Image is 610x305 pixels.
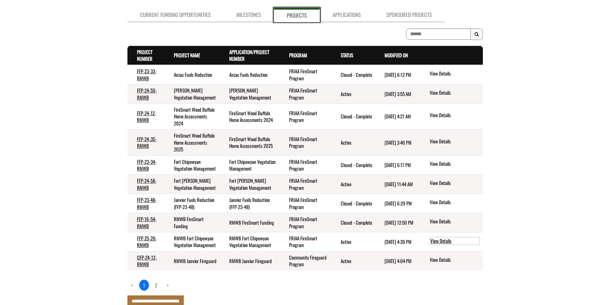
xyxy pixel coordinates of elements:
[419,213,483,232] td: action menu
[229,48,269,62] a: Application/Project Number
[374,8,445,22] a: Sponsored Projects
[280,194,331,213] td: FRIAA FireSmart Program
[375,232,419,251] td: 7/28/2025 4:39 PM
[280,175,331,194] td: FRIAA FireSmart Program
[137,87,157,100] a: FFP-24-59-RMWB
[137,135,157,149] a: FFP-24-35-RMWB
[127,130,165,156] td: FFP-24-35-RMWB
[385,257,411,264] time: [DATE] 4:04 PM
[164,156,220,175] td: Fort Chipewyan Vegetation Management
[331,130,375,156] td: Active
[164,175,220,194] td: Fort McMurray Vegetation Management
[375,175,419,194] td: 9/5/2025 11:44 AM
[220,175,280,194] td: Fort McMurray Vegetation Management
[331,156,375,175] td: Closed - Complete
[385,139,411,146] time: [DATE] 3:40 PM
[137,196,157,210] a: FFP-23-48-RMWB
[280,104,331,130] td: FRIAA FireSmart Program
[331,84,375,104] td: Active
[385,161,411,168] time: [DATE] 6:17 PM
[280,65,331,84] td: FRIAA FireSmart Program
[375,251,419,270] td: 9/17/2025 4:04 PM
[127,251,165,270] td: CFP-24-12-RMWB
[385,113,411,120] time: [DATE] 4:21 AM
[320,8,374,22] a: Applications
[137,177,157,191] a: FFP-24-58-RMWB
[419,175,483,194] td: action menu
[164,251,220,270] td: RMWB Janvier Fireguard
[137,158,157,172] a: FFP-23-34-RMWB
[470,28,483,40] button: Search Results
[127,65,165,84] td: FFP-23-33-RMWB
[385,71,411,78] time: [DATE] 6:12 PM
[419,104,483,130] td: action menu
[164,84,220,104] td: Conklin Vegetation Management
[385,90,411,97] time: [DATE] 3:55 AM
[430,112,480,119] a: View details
[385,181,413,188] time: [DATE] 11:44 AM
[385,238,411,245] time: [DATE] 4:39 PM
[127,156,165,175] td: FFP-23-34-RMWB
[220,84,280,104] td: Conklin Vegetation Management
[220,104,280,130] td: FireSmart Wood Buffalo Home Assessments 2024
[385,200,412,207] time: [DATE] 6:29 PM
[280,251,331,270] td: Community Fireguard Program
[220,65,280,84] td: Anzac Fuels Reduction
[430,160,480,168] a: View details
[331,194,375,213] td: Closed - Complete
[164,232,220,251] td: RMWB Fort Chipewyan Vegetation Management
[137,109,156,123] a: FFP-24-12-RMWB
[430,89,480,97] a: View details
[163,280,173,291] a: Next page
[280,84,331,104] td: FRIAA FireSmart Program
[430,70,480,78] a: View details
[375,156,419,175] td: 4/27/2024 6:17 PM
[164,65,220,84] td: Anzac Fuels Reduction
[137,68,157,81] a: FFP-23-33-RMWB
[280,156,331,175] td: FRIAA FireSmart Program
[137,254,157,268] a: CFP-24-12-RMWB
[127,104,165,130] td: FFP-24-12-RMWB
[151,280,161,291] a: page 2
[375,213,419,232] td: 7/26/2023 12:50 PM
[331,251,375,270] td: Active
[385,219,413,226] time: [DATE] 12:50 PM
[289,52,307,59] a: Program
[375,84,419,104] td: 8/11/2025 3:55 AM
[280,213,331,232] td: FRIAA FireSmart Program
[331,104,375,130] td: Closed - Complete
[430,218,480,226] a: View details
[419,65,483,84] td: action menu
[375,104,419,130] td: 8/11/2025 4:21 AM
[406,28,471,40] input: To search on partial text, use the asterisk (*) wildcard character.
[127,232,165,251] td: FFP-25-20-RMWB
[274,8,320,22] a: Projects
[174,52,200,59] a: Project Name
[220,130,280,156] td: FireSmart Wood Buffalo Home Assessments 2025
[220,156,280,175] td: Fort Chipewyan Vegetation Management
[385,52,408,59] a: Modified On
[220,194,280,213] td: Janvier Fuels Reduction (FFP-23-48)
[224,8,274,22] a: Milestones
[220,213,280,232] td: RMWB FireSmart Funding
[139,279,149,291] a: 1
[419,46,483,65] th: Actions
[375,65,419,84] td: 4/27/2024 6:12 PM
[375,194,419,213] td: 4/27/2024 6:29 PM
[419,232,483,251] td: action menu
[127,84,165,104] td: FFP-24-59-RMWB
[430,138,480,146] a: View details
[419,156,483,175] td: action menu
[127,280,137,291] a: Previous page
[331,175,375,194] td: Active
[430,237,480,245] a: View details
[430,256,480,264] a: View details
[127,213,165,232] td: FFP-16-54-RMWB
[127,8,224,22] a: Current Funding Opportunities
[220,232,280,251] td: RMWB Fort Chipewyan Vegetation Management
[137,215,157,229] a: FFP-16-54-RMWB
[220,251,280,270] td: RMWB Janvier Fireguard
[375,130,419,156] td: 9/17/2025 3:40 PM
[164,130,220,156] td: FireSmart Wood Buffalo Home Assessments 2025
[280,130,331,156] td: FRIAA FireSmart Program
